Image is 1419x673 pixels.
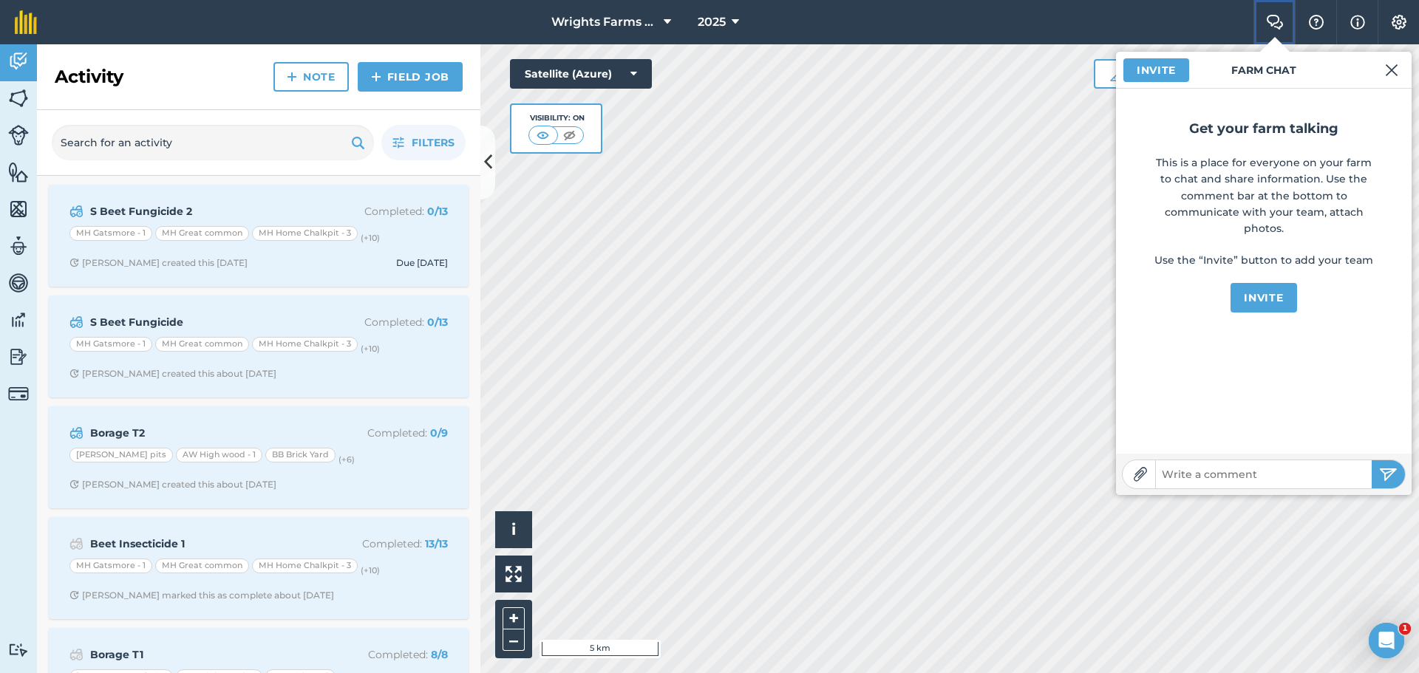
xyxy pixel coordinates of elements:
[265,448,336,462] div: BB Brick Yard
[8,161,29,183] img: svg+xml;base64,PHN2ZyB4bWxucz0iaHR0cDovL3d3dy53My5vcmcvMjAwMC9zdmciIHdpZHRoPSI1NiIgaGVpZ2h0PSI2MC...
[69,424,84,442] img: svg+xml;base64,PD94bWwgdmVyc2lvbj0iMS4wIiBlbmNvZGluZz0idXRmLTgiPz4KPCEtLSBHZW5lcmF0b3I6IEFkb2JlIE...
[69,313,84,331] img: svg+xml;base64,PD94bWwgdmVyc2lvbj0iMS4wIiBlbmNvZGluZz0idXRmLTgiPz4KPCEtLSBHZW5lcmF0b3I6IEFkb2JlIE...
[330,314,448,330] p: Completed :
[58,194,460,278] a: S Beet Fungicide 2Completed: 0/13MH Gatsmore - 1MH Great commonMH Home Chalkpit - 3(+10)Clock wit...
[287,68,297,86] img: svg+xml;base64,PHN2ZyB4bWxucz0iaHR0cDovL3d3dy53My5vcmcvMjAwMC9zdmciIHdpZHRoPSIxNCIgaGVpZ2h0PSIyNC...
[8,50,29,72] img: svg+xml;base64,PD94bWwgdmVyc2lvbj0iMS4wIiBlbmNvZGluZz0idXRmLTgiPz4KPCEtLSBHZW5lcmF0b3I6IEFkb2JlIE...
[15,10,37,34] img: fieldmargin Logo
[430,426,448,440] strong: 0 / 9
[69,479,79,489] img: Clock with arrow pointing clockwise
[90,314,324,330] strong: S Beet Fungicide
[1153,154,1375,237] p: This is a place for everyone on your farm to chat and share information. Use the comment bar at t...
[90,646,324,663] strong: Borage T1
[1133,467,1148,482] img: Paperclip icon
[551,13,658,31] span: Wrights Farms Contracting
[1350,13,1365,31] img: svg+xml;base64,PHN2ZyB4bWxucz0iaHR0cDovL3d3dy53My5vcmcvMjAwMC9zdmciIHdpZHRoPSIxNyIgaGVpZ2h0PSIxNy...
[506,566,522,582] img: Four arrows, one pointing top left, one top right, one bottom right and the last bottom left
[69,448,173,462] div: [PERSON_NAME] pits
[90,203,324,219] strong: S Beet Fungicide 2
[58,304,460,389] a: S Beet FungicideCompleted: 0/13MH Gatsmore - 1MH Great commonMH Home Chalkpit - 3(+10)Clock with ...
[8,309,29,331] img: svg+xml;base64,PD94bWwgdmVyc2lvbj0iMS4wIiBlbmNvZGluZz0idXRmLTgiPz4KPCEtLSBHZW5lcmF0b3I6IEFkb2JlIE...
[511,520,516,539] span: i
[427,205,448,218] strong: 0 / 13
[1399,623,1411,635] span: 1
[69,337,152,352] div: MH Gatsmore - 1
[330,425,448,441] p: Completed :
[252,337,358,352] div: MH Home Chalkpit - 3
[69,646,84,663] img: svg+xml;base64,PD94bWwgdmVyc2lvbj0iMS4wIiBlbmNvZGluZz0idXRmLTgiPz4KPCEtLSBHZW5lcmF0b3I6IEFkb2JlIE...
[510,59,652,89] button: Satellite (Azure)
[8,235,29,257] img: svg+xml;base64,PD94bWwgdmVyc2lvbj0iMS4wIiBlbmNvZGluZz0idXRmLTgiPz4KPCEtLSBHZW5lcmF0b3I6IEFkb2JlIE...
[427,315,448,329] strong: 0 / 13
[8,87,29,109] img: svg+xml;base64,PHN2ZyB4bWxucz0iaHR0cDovL3d3dy53My5vcmcvMjAwMC9zdmciIHdpZHRoPSI1NiIgaGVpZ2h0PSI2MC...
[361,565,380,575] small: (+ 10 )
[273,62,349,92] a: Note
[431,648,448,661] strong: 8 / 8
[69,258,79,267] img: Clock with arrow pointing clockwise
[69,535,84,553] img: svg+xml;base64,PD94bWwgdmVyc2lvbj0iMS4wIiBlbmNvZGluZz0idXRmLTgiPz4KPCEtLSBHZW5lcmF0b3I6IEFkb2JlIE...
[58,415,460,499] a: Borage T2Completed: 0/9[PERSON_NAME] pitsAW High wood - 1BB Brick Yard(+6)Clock with arrow pointi...
[58,526,460,610] a: Beet Insecticide 1Completed: 13/13MH Gatsmore - 1MH Great commonMH Home Chalkpit - 3(+10)Clock wi...
[698,13,726,31] span: 2025
[503,607,525,629] button: +
[1156,464,1372,485] input: Write a comment
[358,62,463,92] a: Field Job
[69,590,334,601] div: [PERSON_NAME] marked this as complete about [DATE]
[69,202,84,220] img: svg+xml;base64,PD94bWwgdmVyc2lvbj0iMS4wIiBlbmNvZGluZz0idXRmLTgiPz4KPCEtLSBHZW5lcmF0b3I6IEFkb2JlIE...
[1123,58,1189,82] button: Invite
[1266,15,1284,30] img: Two speech bubbles overlapping with the left bubble in the forefront
[1307,15,1325,30] img: A question mark icon
[361,233,380,243] small: (+ 10 )
[396,257,448,269] div: Due [DATE]
[8,346,29,368] img: svg+xml;base64,PD94bWwgdmVyc2lvbj0iMS4wIiBlbmNvZGluZz0idXRmLTgiPz4KPCEtLSBHZW5lcmF0b3I6IEFkb2JlIE...
[1379,465,1398,483] img: svg+xml;base64,PHN2ZyB4bWxucz0iaHR0cDovL3d3dy53My5vcmcvMjAwMC9zdmciIHdpZHRoPSIyNSIgaGVpZ2h0PSIyNC...
[69,226,152,241] div: MH Gatsmore - 1
[8,383,29,404] img: svg+xml;base64,PD94bWwgdmVyc2lvbj0iMS4wIiBlbmNvZGluZz0idXRmLTgiPz4KPCEtLSBHZW5lcmF0b3I6IEFkb2JlIE...
[69,590,79,600] img: Clock with arrow pointing clockwise
[338,454,355,465] small: (+ 6 )
[1231,283,1296,312] button: Invite
[69,369,79,378] img: Clock with arrow pointing clockwise
[495,511,532,548] button: i
[560,128,579,143] img: svg+xml;base64,PHN2ZyB4bWxucz0iaHR0cDovL3d3dy53My5vcmcvMjAwMC9zdmciIHdpZHRoPSI1MCIgaGVpZ2h0PSI0MC...
[412,134,455,151] span: Filters
[90,425,324,441] strong: Borage T2
[52,125,374,160] input: Search for an activity
[69,479,276,491] div: [PERSON_NAME] created this about [DATE]
[252,226,358,241] div: MH Home Chalkpit - 3
[330,203,448,219] p: Completed :
[8,125,29,146] img: svg+xml;base64,PD94bWwgdmVyc2lvbj0iMS4wIiBlbmNvZGluZz0idXRmLTgiPz4KPCEtLSBHZW5lcmF0b3I6IEFkb2JlIE...
[155,226,249,241] div: MH Great common
[155,337,249,352] div: MH Great common
[425,537,448,550] strong: 13 / 13
[69,558,152,573] div: MH Gatsmore - 1
[1153,252,1375,268] p: Use the “Invite” button to add your team
[1110,66,1125,81] img: Ruler icon
[8,643,29,657] img: svg+xml;base64,PD94bWwgdmVyc2lvbj0iMS4wIiBlbmNvZGluZz0idXRmLTgiPz4KPCEtLSBHZW5lcmF0b3I6IEFkb2JlIE...
[1153,118,1375,140] h2: Get your farm talking
[1385,61,1398,79] img: svg+xml;base64,PHN2ZyB4bWxucz0iaHR0cDovL3d3dy53My5vcmcvMjAwMC9zdmciIHdpZHRoPSIyMiIgaGVpZ2h0PSIzMC...
[330,536,448,552] p: Completed :
[1390,15,1408,30] img: A cog icon
[155,558,249,573] div: MH Great common
[528,112,585,124] div: Visibility: On
[90,536,324,552] strong: Beet Insecticide 1
[176,448,262,462] div: AW High wood - 1
[351,134,365,151] img: svg+xml;base64,PHN2ZyB4bWxucz0iaHR0cDovL3d3dy53My5vcmcvMjAwMC9zdmciIHdpZHRoPSIxOSIgaGVpZ2h0PSIyNC...
[330,646,448,663] p: Completed :
[252,558,358,573] div: MH Home Chalkpit - 3
[534,128,552,143] img: svg+xml;base64,PHN2ZyB4bWxucz0iaHR0cDovL3d3dy53My5vcmcvMjAwMC9zdmciIHdpZHRoPSI1MCIgaGVpZ2h0PSI0MC...
[1116,52,1412,89] h3: Farm Chat
[1369,623,1404,658] iframe: Intercom live chat
[69,368,276,380] div: [PERSON_NAME] created this about [DATE]
[55,65,123,89] h2: Activity
[8,272,29,294] img: svg+xml;base64,PD94bWwgdmVyc2lvbj0iMS4wIiBlbmNvZGluZz0idXRmLTgiPz4KPCEtLSBHZW5lcmF0b3I6IEFkb2JlIE...
[371,68,381,86] img: svg+xml;base64,PHN2ZyB4bWxucz0iaHR0cDovL3d3dy53My5vcmcvMjAwMC9zdmciIHdpZHRoPSIxNCIgaGVpZ2h0PSIyNC...
[381,125,466,160] button: Filters
[361,344,380,354] small: (+ 10 )
[503,629,525,651] button: –
[8,198,29,220] img: svg+xml;base64,PHN2ZyB4bWxucz0iaHR0cDovL3d3dy53My5vcmcvMjAwMC9zdmciIHdpZHRoPSI1NiIgaGVpZ2h0PSI2MC...
[1094,59,1203,89] button: Measure
[69,257,248,269] div: [PERSON_NAME] created this [DATE]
